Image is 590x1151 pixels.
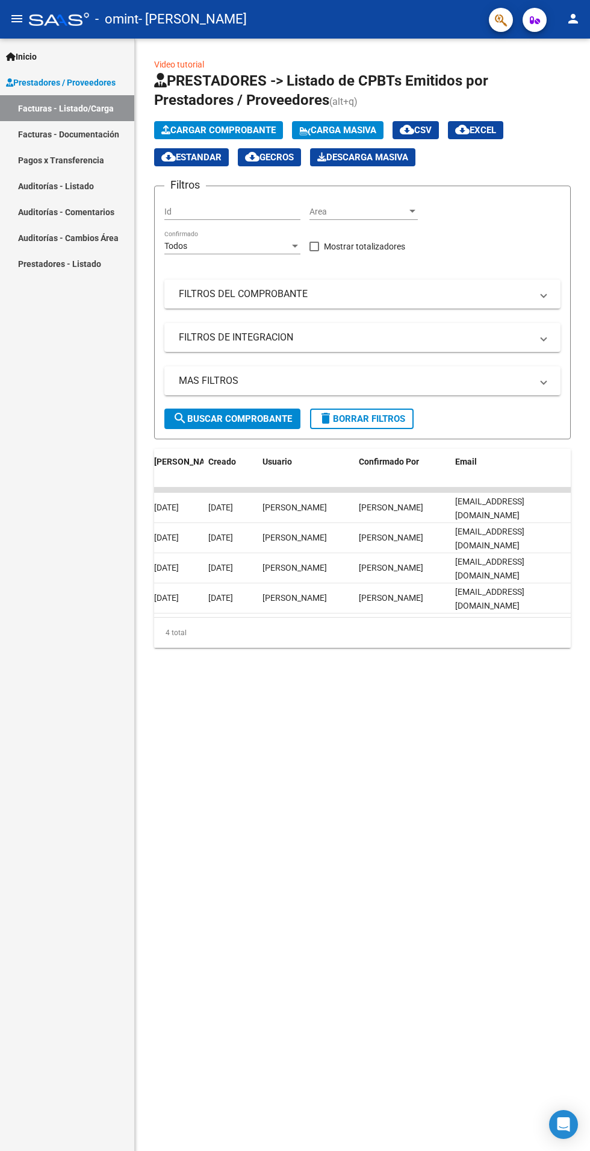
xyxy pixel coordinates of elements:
datatable-header-cell: Confirmado Por [354,449,450,502]
span: Descarga Masiva [317,152,408,163]
div: Open Intercom Messenger [549,1110,578,1139]
span: [DATE] [208,593,233,603]
span: [DATE] [154,533,179,542]
span: [DATE] [208,533,233,542]
span: - omint [95,6,138,33]
span: [EMAIL_ADDRESS][DOMAIN_NAME] [455,587,524,610]
button: CSV [393,121,439,139]
button: Gecros [238,148,301,166]
mat-icon: person [566,11,580,26]
span: PRESTADORES -> Listado de CPBTs Emitidos por Prestadores / Proveedores [154,72,488,108]
mat-icon: cloud_download [455,122,470,137]
span: - [PERSON_NAME] [138,6,247,33]
span: [PERSON_NAME] [262,593,327,603]
mat-expansion-panel-header: FILTROS DE INTEGRACION [164,323,560,352]
mat-icon: cloud_download [245,149,259,164]
span: [EMAIL_ADDRESS][DOMAIN_NAME] [455,557,524,580]
span: [DATE] [208,503,233,512]
button: Buscar Comprobante [164,409,300,429]
span: Buscar Comprobante [173,413,292,424]
span: [PERSON_NAME] [262,533,327,542]
span: CSV [400,125,432,136]
span: [PERSON_NAME] [154,457,219,466]
span: Cargar Comprobante [161,125,276,136]
div: 4 total [154,618,571,648]
mat-expansion-panel-header: MAS FILTROS [164,366,560,395]
button: Descarga Masiva [310,148,415,166]
mat-icon: cloud_download [161,149,176,164]
span: Borrar Filtros [318,413,405,424]
span: [DATE] [154,563,179,572]
span: Creado [208,457,236,466]
a: Video tutorial [154,60,204,69]
span: [DATE] [154,593,179,603]
span: [PERSON_NAME] [262,563,327,572]
button: Estandar [154,148,229,166]
button: Cargar Comprobante [154,121,283,139]
mat-panel-title: FILTROS DE INTEGRACION [179,331,532,344]
span: [PERSON_NAME] [359,593,423,603]
span: Inicio [6,50,37,63]
datatable-header-cell: Email [450,449,571,502]
span: [PERSON_NAME] [262,503,327,512]
mat-icon: cloud_download [400,122,414,137]
mat-panel-title: MAS FILTROS [179,374,532,387]
span: [PERSON_NAME] [359,563,423,572]
span: Email [455,457,477,466]
mat-icon: delete [318,411,333,425]
span: Mostrar totalizadores [324,239,405,254]
span: [PERSON_NAME] [359,503,423,512]
span: Prestadores / Proveedores [6,76,116,89]
mat-icon: search [173,411,187,425]
button: Carga Masiva [292,121,383,139]
app-download-masive: Descarga masiva de comprobantes (adjuntos) [310,148,415,166]
button: Borrar Filtros [310,409,414,429]
span: Usuario [262,457,292,466]
span: [DATE] [154,503,179,512]
mat-icon: menu [10,11,24,26]
span: Carga Masiva [299,125,376,136]
span: Todos [164,241,187,251]
span: [EMAIL_ADDRESS][DOMAIN_NAME] [455,497,524,520]
button: EXCEL [448,121,503,139]
mat-panel-title: FILTROS DEL COMPROBANTE [179,287,532,301]
datatable-header-cell: Creado [203,449,258,502]
span: [DATE] [208,563,233,572]
datatable-header-cell: Usuario [258,449,354,502]
span: EXCEL [455,125,496,136]
datatable-header-cell: Fecha Confimado [149,449,203,502]
span: Area [309,207,407,217]
mat-expansion-panel-header: FILTROS DEL COMPROBANTE [164,280,560,309]
span: Gecros [245,152,294,163]
span: Confirmado Por [359,457,419,466]
span: [PERSON_NAME] [359,533,423,542]
span: (alt+q) [329,96,358,107]
span: [EMAIL_ADDRESS][DOMAIN_NAME] [455,527,524,550]
span: Estandar [161,152,222,163]
h3: Filtros [164,177,206,193]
